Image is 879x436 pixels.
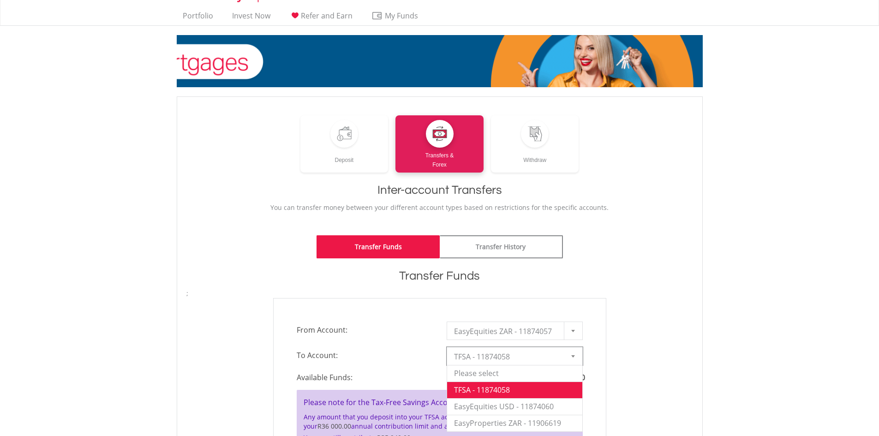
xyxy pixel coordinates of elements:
[454,322,562,340] span: EasyEquities ZAR - 11874057
[228,11,274,25] a: Invest Now
[290,347,440,364] span: To Account:
[186,203,693,212] p: You can transfer money between your different account types based on restrictions for the specifi...
[177,35,703,87] img: EasyMortage Promotion Banner
[454,347,562,366] span: TFSA - 11874058
[447,382,582,398] li: TFSA - 11874058
[304,397,576,408] h4: Please note for the Tax-Free Savings Account:
[395,148,484,169] div: Transfers & Forex
[300,148,389,165] div: Deposit
[317,235,440,258] a: Transfer Funds
[290,322,440,338] span: From Account:
[447,415,582,431] li: EasyProperties ZAR - 11906619
[395,115,484,173] a: Transfers &Forex
[447,365,582,382] li: Please select
[290,372,440,383] span: Available Funds:
[447,398,582,415] li: EasyEquities USD - 11874060
[304,412,576,431] p: Any amount that you deposit into your TFSA account will count towards your annual contribution li...
[301,11,353,21] span: Refer and Earn
[491,148,579,165] div: Withdraw
[491,115,579,173] a: Withdraw
[179,11,217,25] a: Portfolio
[286,11,356,25] a: Refer and Earn
[300,115,389,173] a: Deposit
[186,182,693,198] h1: Inter-account Transfers
[371,10,432,22] span: My Funds
[317,422,351,430] span: R36 000.00
[186,268,693,284] h1: Transfer Funds
[440,235,563,258] a: Transfer History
